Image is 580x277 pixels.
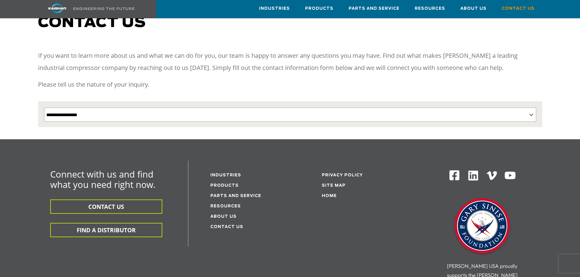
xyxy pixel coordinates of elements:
span: Contact us [38,16,146,30]
p: If you want to learn more about us and what we can do for you, our team is happy to answer any qu... [38,50,542,74]
a: Parts and service [210,194,261,198]
a: Contact Us [210,225,243,229]
img: Engineering the future [73,7,134,10]
p: Please tell us the nature of your inquiry. [38,78,542,91]
img: Linkedin [467,170,479,182]
img: Facebook [449,170,460,181]
button: FIND A DISTRIBUTOR [50,223,162,237]
img: Youtube [504,170,516,182]
a: Contact Us [502,0,535,17]
img: Gary Sinise Foundation [452,196,513,257]
span: Contact Us [502,5,535,12]
a: Privacy Policy [322,173,363,177]
span: Products [305,5,333,12]
button: CONTACT US [50,199,162,214]
img: kaishan logo [34,3,80,14]
a: Products [305,0,333,17]
a: Site Map [322,184,346,188]
img: Vimeo [487,171,497,180]
span: Parts and Service [349,5,399,12]
a: Resources [210,204,241,208]
span: Industries [259,5,290,12]
a: Industries [210,173,241,177]
span: About Us [460,5,487,12]
span: Connect with us and find what you need right now. [50,168,156,190]
a: About Us [460,0,487,17]
span: Resources [415,5,445,12]
a: About Us [210,215,237,219]
a: Resources [415,0,445,17]
a: Home [322,194,337,198]
a: Industries [259,0,290,17]
a: Parts and Service [349,0,399,17]
a: Products [210,184,239,188]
